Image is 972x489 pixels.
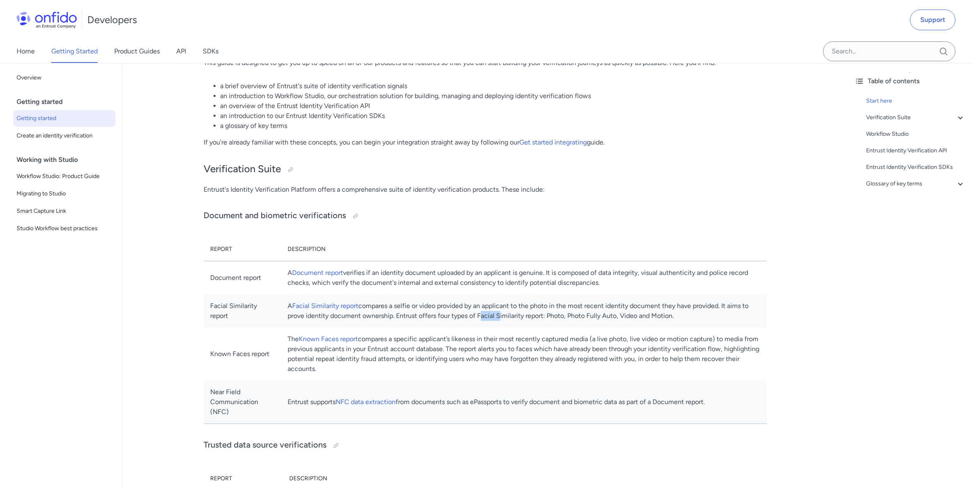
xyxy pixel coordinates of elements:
[281,381,766,424] td: Entrust supports from documents such as ePassports to verify document and biometric data as part ...
[204,238,281,261] th: Report
[866,96,965,106] a: Start here
[17,73,112,83] span: Overview
[13,128,115,144] a: Create an identity verification
[866,129,965,139] a: Workflow Studio
[221,91,767,101] li: an introduction to Workflow Studio, our orchestration solution for building, managing and deployi...
[17,171,112,181] span: Workflow Studio: Product Guide
[204,294,281,328] td: Facial Similarity report
[910,10,955,30] a: Support
[17,94,119,110] div: Getting started
[203,40,218,63] a: SDKs
[114,40,160,63] a: Product Guides
[204,210,767,223] h3: Document and biometric verifications
[292,302,358,310] a: Facial Similarity report
[204,137,767,147] p: If you’re already familiar with these concepts, you can begin your integration straight away by f...
[292,269,343,277] a: Document report
[204,185,767,195] p: Entrust's Identity Verification Platform offers a comprehensive suite of identity verification pr...
[221,121,767,131] li: a glossary of key terms
[866,162,965,172] a: Entrust Identity Verification SDKs
[854,76,965,86] div: Table of contents
[866,146,965,156] a: Entrust Identity Verification API
[13,185,115,202] a: Migrating to Studio
[336,398,396,406] a: NFC data extraction
[13,168,115,185] a: Workflow Studio: Product Guide
[221,81,767,91] li: a brief overview of Entrust's suite of identity verification signals
[13,220,115,237] a: Studio Workflow best practices
[204,328,281,381] td: Known Faces report
[13,70,115,86] a: Overview
[17,40,35,63] a: Home
[299,335,358,343] a: Known Faces report
[823,41,955,61] input: Onfido search input field
[13,110,115,127] a: Getting started
[17,113,112,123] span: Getting started
[17,131,112,141] span: Create an identity verification
[13,203,115,219] a: Smart Capture Link
[87,13,137,26] h1: Developers
[17,12,77,28] img: Onfido Logo
[17,189,112,199] span: Migrating to Studio
[281,328,766,381] td: The compares a specific applicant’s likeness in their most recently captured media (a live photo,...
[520,138,587,146] a: Get started integrating
[281,294,766,328] td: A compares a selfie or video provided by an applicant to the photo in the most recent identity do...
[221,101,767,111] li: an overview of the Entrust Identity Verification API
[204,439,767,452] h3: Trusted data source verifications
[281,261,766,294] td: A verifies if an identity document uploaded by an applicant is genuine. It is composed of data in...
[204,381,281,424] td: Near Field Communication (NFC)
[17,224,112,234] span: Studio Workflow best practices
[17,152,119,168] div: Working with Studio
[281,238,766,261] th: Description
[17,206,112,216] span: Smart Capture Link
[866,113,965,123] a: Verification Suite
[176,40,186,63] a: API
[204,261,281,294] td: Document report
[866,179,965,189] a: Glossary of key terms
[221,111,767,121] li: an introduction to our Entrust Identity Verification SDKs
[204,162,767,176] h2: Verification Suite
[51,40,98,63] a: Getting Started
